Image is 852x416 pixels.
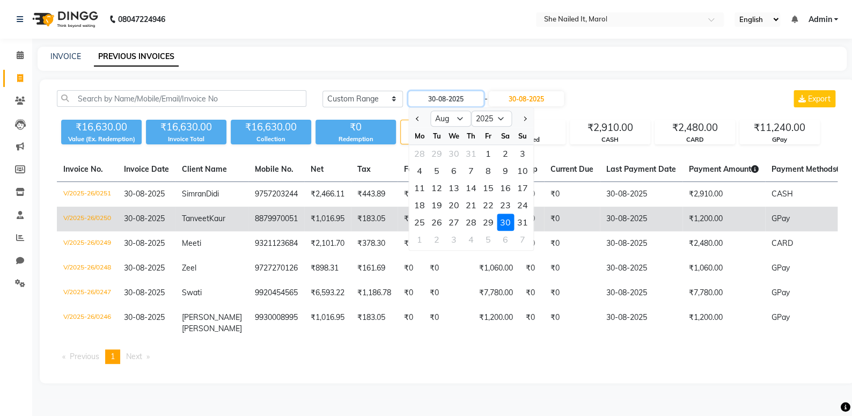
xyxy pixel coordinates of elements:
[462,214,480,231] div: 28
[182,324,242,333] span: [PERSON_NAME]
[315,135,396,144] div: Redemption
[428,231,445,248] div: Tuesday, September 2, 2025
[428,196,445,214] div: Tuesday, August 19, 2025
[600,305,682,341] td: 30-08-2025
[497,162,514,179] div: Saturday, August 9, 2025
[772,214,790,223] span: GPay
[445,214,462,231] div: Wednesday, August 27, 2025
[124,164,169,174] span: Invoice Date
[445,196,462,214] div: Wednesday, August 20, 2025
[772,189,793,199] span: CASH
[497,145,514,162] div: Saturday, August 2, 2025
[570,120,650,135] div: ₹2,910.00
[497,196,514,214] div: Saturday, August 23, 2025
[514,231,531,248] div: Sunday, September 7, 2025
[304,231,351,256] td: ₹2,101.70
[401,135,480,144] div: Bills
[473,305,519,341] td: ₹1,200.00
[209,214,225,223] span: Kaur
[423,256,473,281] td: ₹0
[248,207,304,231] td: 8879970051
[544,231,600,256] td: ₹0
[514,231,531,248] div: 7
[146,120,226,135] div: ₹16,630.00
[462,196,480,214] div: Thursday, August 21, 2025
[411,196,428,214] div: Monday, August 18, 2025
[462,145,480,162] div: 31
[428,214,445,231] div: 26
[462,145,480,162] div: Thursday, July 31, 2025
[808,94,831,104] span: Export
[794,90,835,107] button: Export
[471,111,512,127] select: Select year
[606,164,676,174] span: Last Payment Date
[57,349,838,364] nav: Pagination
[480,162,497,179] div: Friday, August 8, 2025
[514,127,531,144] div: Su
[398,182,423,207] td: ₹0
[304,305,351,341] td: ₹1,016.95
[480,179,497,196] div: Friday, August 15, 2025
[428,231,445,248] div: 2
[401,120,480,135] div: 6
[689,164,759,174] span: Payment Amount
[304,207,351,231] td: ₹1,016.95
[514,214,531,231] div: 31
[428,179,445,196] div: 12
[70,352,99,361] span: Previous
[445,179,462,196] div: 13
[682,182,765,207] td: ₹2,910.00
[61,135,142,144] div: Value (Ex. Redemption)
[480,145,497,162] div: 1
[61,120,142,135] div: ₹16,630.00
[462,196,480,214] div: 21
[480,231,497,248] div: Friday, September 5, 2025
[411,196,428,214] div: 18
[428,179,445,196] div: Tuesday, August 12, 2025
[772,288,790,297] span: GPay
[57,182,117,207] td: V/2025-26/0251
[445,162,462,179] div: 6
[772,164,844,174] span: Payment Methods
[304,256,351,281] td: ₹898.31
[772,312,790,322] span: GPay
[126,352,142,361] span: Next
[428,162,445,179] div: 5
[428,127,445,144] div: Tu
[411,214,428,231] div: Monday, August 25, 2025
[480,196,497,214] div: Friday, August 22, 2025
[255,164,293,174] span: Mobile No.
[480,231,497,248] div: 5
[411,162,428,179] div: Monday, August 4, 2025
[445,145,462,162] div: Wednesday, July 30, 2025
[430,111,471,127] select: Select month
[497,162,514,179] div: 9
[514,196,531,214] div: Sunday, August 24, 2025
[445,214,462,231] div: 27
[118,4,165,34] b: 08047224946
[57,281,117,305] td: V/2025-26/0247
[351,281,398,305] td: ₹1,186.78
[404,164,417,174] span: Fee
[480,127,497,144] div: Fr
[398,207,423,231] td: ₹0
[462,231,480,248] div: Thursday, September 4, 2025
[351,231,398,256] td: ₹378.30
[248,281,304,305] td: 9920454565
[423,281,473,305] td: ₹0
[600,231,682,256] td: 30-08-2025
[304,182,351,207] td: ₹2,466.11
[514,179,531,196] div: 17
[462,162,480,179] div: Thursday, August 7, 2025
[514,162,531,179] div: 10
[413,110,422,127] button: Previous month
[544,207,600,231] td: ₹0
[182,214,209,223] span: Tanveet
[428,145,445,162] div: Tuesday, July 29, 2025
[497,179,514,196] div: Saturday, August 16, 2025
[544,305,600,341] td: ₹0
[124,214,165,223] span: 30-08-2025
[480,145,497,162] div: Friday, August 1, 2025
[248,182,304,207] td: 9757203244
[740,135,819,144] div: GPay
